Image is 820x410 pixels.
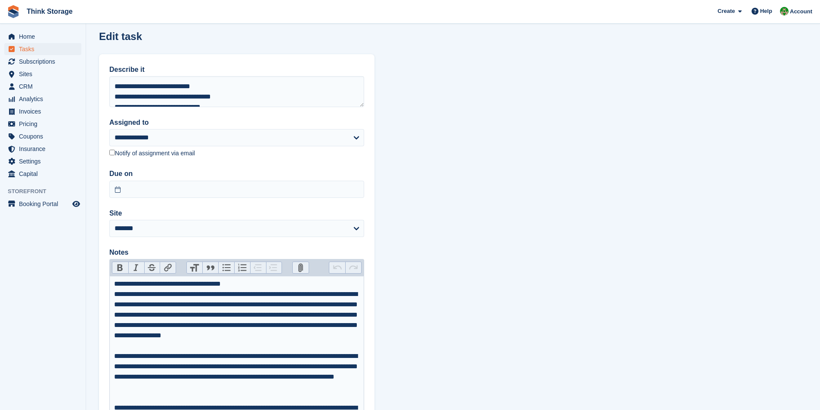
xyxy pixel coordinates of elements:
[4,118,81,130] a: menu
[266,262,282,273] button: Increase Level
[780,7,789,15] img: Sarah Mackie
[109,117,364,128] label: Assigned to
[250,262,266,273] button: Decrease Level
[19,143,71,155] span: Insurance
[144,262,160,273] button: Strikethrough
[109,65,364,75] label: Describe it
[19,118,71,130] span: Pricing
[19,93,71,105] span: Analytics
[19,43,71,55] span: Tasks
[4,31,81,43] a: menu
[109,208,364,219] label: Site
[19,105,71,117] span: Invoices
[19,55,71,68] span: Subscriptions
[187,262,203,273] button: Heading
[109,169,364,179] label: Due on
[760,7,772,15] span: Help
[19,80,71,92] span: CRM
[19,198,71,210] span: Booking Portal
[4,143,81,155] a: menu
[4,80,81,92] a: menu
[234,262,250,273] button: Numbers
[4,155,81,167] a: menu
[19,130,71,142] span: Coupons
[8,187,86,196] span: Storefront
[109,150,195,157] label: Notify of assignment via email
[4,198,81,210] a: menu
[218,262,234,273] button: Bullets
[345,262,361,273] button: Redo
[329,262,345,273] button: Undo
[99,31,142,42] h1: Edit task
[202,262,218,273] button: Quote
[19,68,71,80] span: Sites
[160,262,176,273] button: Link
[4,130,81,142] a: menu
[19,168,71,180] span: Capital
[718,7,735,15] span: Create
[4,68,81,80] a: menu
[109,150,115,155] input: Notify of assignment via email
[790,7,812,16] span: Account
[128,262,144,273] button: Italic
[109,247,364,258] label: Notes
[4,43,81,55] a: menu
[293,262,309,273] button: Attach Files
[4,105,81,117] a: menu
[4,168,81,180] a: menu
[19,31,71,43] span: Home
[7,5,20,18] img: stora-icon-8386f47178a22dfd0bd8f6a31ec36ba5ce8667c1dd55bd0f319d3a0aa187defe.svg
[4,93,81,105] a: menu
[4,55,81,68] a: menu
[71,199,81,209] a: Preview store
[112,262,128,273] button: Bold
[19,155,71,167] span: Settings
[23,4,76,18] a: Think Storage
